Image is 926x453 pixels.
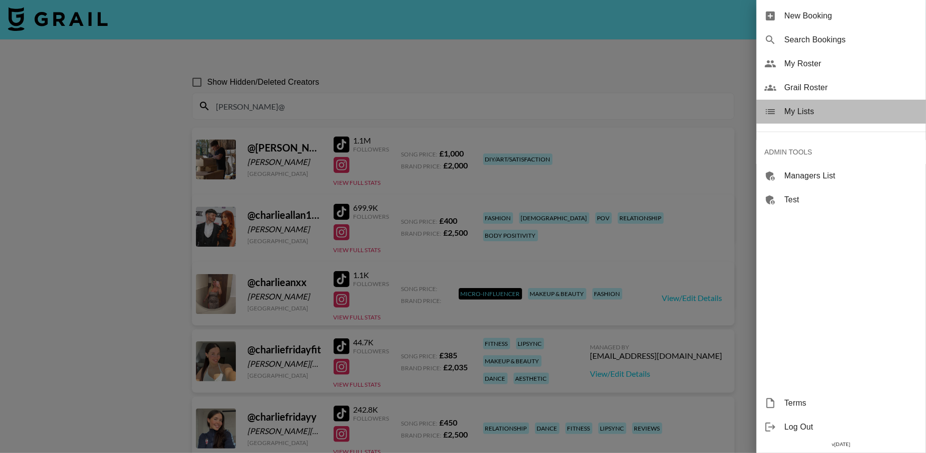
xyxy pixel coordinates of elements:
[756,76,926,100] div: Grail Roster
[784,421,918,433] span: Log Out
[784,106,918,118] span: My Lists
[784,58,918,70] span: My Roster
[784,82,918,94] span: Grail Roster
[784,34,918,46] span: Search Bookings
[756,52,926,76] div: My Roster
[756,391,926,415] div: Terms
[784,397,918,409] span: Terms
[756,164,926,188] div: Managers List
[784,194,918,206] span: Test
[756,28,926,52] div: Search Bookings
[756,4,926,28] div: New Booking
[756,140,926,164] div: ADMIN TOOLS
[756,100,926,124] div: My Lists
[784,170,918,182] span: Managers List
[784,10,918,22] span: New Booking
[756,415,926,439] div: Log Out
[756,439,926,450] div: v [DATE]
[756,188,926,212] div: Test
